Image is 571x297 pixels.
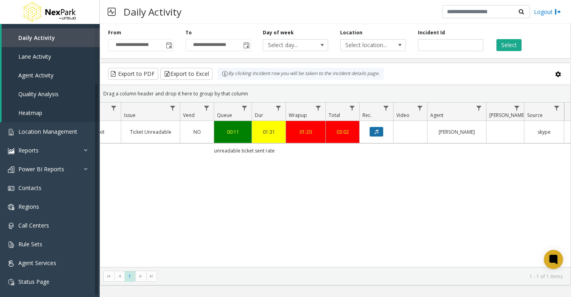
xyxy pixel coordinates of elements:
a: Video Filter Menu [415,103,425,113]
span: Dur [255,112,263,119]
span: Toggle popup [164,40,173,51]
span: Location Management [18,128,77,135]
img: pageIcon [108,2,116,22]
button: Export to Excel [160,68,213,80]
span: Agent Services [18,259,56,267]
img: logout [555,8,561,16]
kendo-pager-info: 1 - 1 of 1 items [162,273,563,280]
button: Select [496,39,522,51]
span: Wrapup [289,112,307,119]
span: Page 1 [124,271,135,282]
button: Export to PDF [108,68,158,80]
img: 'icon' [8,223,14,229]
a: NO [185,128,209,136]
div: By clicking Incident row you will be taken to the incident details page. [218,68,384,80]
img: 'icon' [8,242,14,248]
img: 'icon' [8,260,14,267]
a: Vend Filter Menu [201,103,212,113]
span: Source [527,112,543,119]
a: Heatmap [2,103,100,122]
img: 'icon' [8,185,14,192]
span: Select location... [341,40,392,51]
span: [PERSON_NAME] [489,112,526,119]
a: Source Filter Menu [551,103,562,113]
span: Daily Activity [18,34,55,42]
span: Toggle popup [242,40,250,51]
span: Call Centers [18,222,49,229]
a: Lane Activity [2,47,100,66]
span: Agent Activity [18,71,53,79]
span: Rule Sets [18,240,42,248]
span: Rec. [362,112,372,119]
a: Logout [534,8,561,16]
span: Status Page [18,278,49,285]
a: Daily Activity [2,28,100,47]
span: Agent [430,112,443,119]
a: Total Filter Menu [347,103,358,113]
label: Day of week [263,29,294,36]
label: Incident Id [418,29,445,36]
label: To [185,29,192,36]
span: Vend [183,112,195,119]
img: 'icon' [8,129,14,135]
span: Queue [217,112,232,119]
a: Agent Filter Menu [474,103,484,113]
div: Data table [100,103,571,267]
span: Issue [124,112,136,119]
img: infoIcon.svg [222,71,228,77]
h3: Daily Activity [120,2,185,22]
a: Dur Filter Menu [273,103,284,113]
a: Rec. Filter Menu [381,103,392,113]
a: Queue Filter Menu [239,103,250,113]
span: Contacts [18,184,41,192]
div: Drag a column header and drop it here to group by that column [100,87,571,101]
label: Location [340,29,362,36]
span: Heatmap [18,109,42,117]
a: 01:20 [291,128,321,136]
a: 01:31 [257,128,281,136]
img: 'icon' [8,166,14,173]
a: 00:11 [219,128,247,136]
span: Select day... [263,40,315,51]
a: Wrapup Filter Menu [313,103,324,113]
a: Ticket Unreadable [126,128,175,136]
a: Quality Analysis [2,85,100,103]
a: Parker Filter Menu [512,103,522,113]
span: Regions [18,203,39,210]
img: 'icon' [8,279,14,285]
label: From [108,29,121,36]
a: skype [529,128,559,136]
span: Video [396,112,410,119]
a: [PERSON_NAME] [432,128,481,136]
a: Issue Filter Menu [167,103,178,113]
img: 'icon' [8,148,14,154]
span: Power BI Reports [18,165,64,173]
span: NO [193,129,201,135]
span: Lane Activity [18,53,51,60]
span: Quality Analysis [18,90,59,98]
a: Agent Activity [2,66,100,85]
a: 03:02 [331,128,354,136]
a: Lane Filter Menu [108,103,119,113]
span: Reports [18,147,39,154]
img: 'icon' [8,204,14,210]
span: Total [329,112,340,119]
